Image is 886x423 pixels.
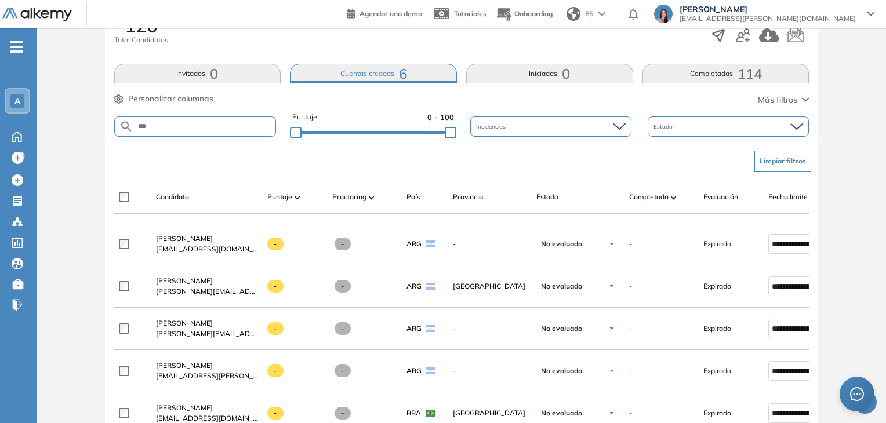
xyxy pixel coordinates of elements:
span: [PERSON_NAME] [156,234,213,243]
span: Onboarding [514,9,553,18]
span: Total Candidatos [114,35,168,45]
span: - [453,366,527,376]
div: Incidencias [470,116,631,137]
img: Ícono de flecha [608,325,615,332]
span: message [850,387,864,401]
span: No evaluado [541,409,582,418]
span: Personalizar columnas [128,93,213,105]
span: Fecha límite [768,192,808,202]
span: [PERSON_NAME] [156,276,213,285]
img: [missing "en.ARROW_ALT" translation] [671,196,677,199]
img: Ícono de flecha [608,283,615,290]
span: [PERSON_NAME] [156,319,213,327]
span: País [406,192,420,202]
img: world [567,7,580,21]
span: - [267,280,284,293]
button: Invitados0 [114,64,281,83]
span: Expirado [703,323,731,334]
span: Incidencias [476,122,508,131]
span: Completado [629,192,669,202]
img: Logo [2,8,72,22]
span: No evaluado [541,239,582,249]
span: - [267,407,284,420]
span: - [335,280,351,293]
img: ARG [426,240,435,247]
span: Estado [536,192,558,202]
span: No evaluado [541,282,582,291]
img: [missing "en.ARROW_ALT" translation] [295,196,300,199]
span: No evaluado [541,324,582,333]
span: Candidato [156,192,189,202]
img: ARG [426,325,435,332]
button: Limpiar filtros [754,151,811,172]
span: - [629,408,632,418]
img: Ícono de flecha [608,367,615,374]
span: Expirado [703,239,731,249]
span: [GEOGRAPHIC_DATA] [453,408,527,418]
span: [GEOGRAPHIC_DATA] [453,281,527,291]
span: - [335,238,351,250]
span: - [267,238,284,250]
span: - [453,239,527,249]
button: Iniciadas0 [466,64,633,83]
span: Más filtros [758,94,797,106]
span: Expirado [703,408,731,418]
a: [PERSON_NAME] [156,318,258,329]
span: - [335,322,351,335]
span: Tutoriales [454,9,486,18]
a: [PERSON_NAME] [156,234,258,244]
span: BRA [406,408,421,418]
img: Ícono de flecha [608,240,615,247]
div: Estado [648,116,809,137]
img: ARG [426,283,435,290]
img: ARG [426,367,435,374]
span: - [453,323,527,334]
span: [PERSON_NAME][EMAIL_ADDRESS][PERSON_NAME][DOMAIN_NAME] [156,286,258,297]
span: ES [585,9,594,19]
a: [PERSON_NAME] [156,403,258,413]
span: Puntaje [267,192,292,202]
span: - [629,239,632,249]
span: - [267,322,284,335]
img: [missing "en.ARROW_ALT" translation] [369,196,375,199]
span: [EMAIL_ADDRESS][PERSON_NAME][DOMAIN_NAME] [680,14,856,23]
span: A [14,96,20,105]
button: Cuentas creadas6 [290,64,457,83]
a: [PERSON_NAME] [156,360,258,371]
span: Expirado [703,281,731,291]
span: [PERSON_NAME][EMAIL_ADDRESS][PERSON_NAME][DOMAIN_NAME] [156,329,258,339]
img: arrow [598,12,605,16]
span: [PERSON_NAME] [680,5,856,14]
img: SEARCH_ALT [119,119,133,134]
span: - [629,323,632,334]
span: - [629,281,632,291]
span: Estado [653,122,675,131]
button: Personalizar columnas [114,93,213,105]
button: Más filtros [758,94,809,106]
span: Provincia [453,192,483,202]
span: - [335,407,351,420]
span: ARG [406,281,422,291]
span: 0 - 100 [427,112,454,123]
span: Puntaje [292,112,317,123]
span: [EMAIL_ADDRESS][PERSON_NAME][DOMAIN_NAME] [156,371,258,381]
span: [PERSON_NAME] [156,361,213,370]
span: Proctoring [332,192,366,202]
span: [EMAIL_ADDRESS][DOMAIN_NAME] [156,244,258,254]
span: - [267,364,284,377]
span: No evaluado [541,366,582,375]
a: Agendar una demo [347,6,422,20]
span: [PERSON_NAME] [156,403,213,412]
span: Agendar una demo [360,9,422,18]
span: ARG [406,239,422,249]
img: BRA [426,410,435,417]
img: Ícono de flecha [608,410,615,417]
span: Evaluación [703,192,738,202]
span: ARG [406,366,422,376]
button: Completadas114 [642,64,809,83]
a: [PERSON_NAME] [156,276,258,286]
span: - [629,366,632,376]
span: Expirado [703,366,731,376]
i: - [10,46,23,48]
button: Onboarding [496,2,553,27]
